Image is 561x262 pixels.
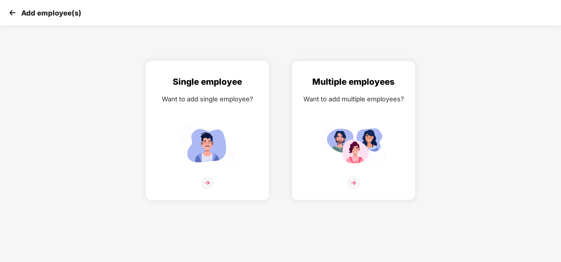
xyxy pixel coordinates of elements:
div: Want to add multiple employees? [299,94,408,104]
div: Want to add single employee? [153,94,262,104]
img: svg+xml;base64,PHN2ZyB4bWxucz0iaHR0cDovL3d3dy53My5vcmcvMjAwMC9zdmciIGlkPSJNdWx0aXBsZV9lbXBsb3llZS... [322,123,385,167]
div: Multiple employees [299,75,408,89]
p: Add employee(s) [21,9,81,17]
div: Single employee [153,75,262,89]
img: svg+xml;base64,PHN2ZyB4bWxucz0iaHR0cDovL3d3dy53My5vcmcvMjAwMC9zdmciIHdpZHRoPSIzNiIgaGVpZ2h0PSIzNi... [347,177,360,189]
img: svg+xml;base64,PHN2ZyB4bWxucz0iaHR0cDovL3d3dy53My5vcmcvMjAwMC9zdmciIHdpZHRoPSIzNiIgaGVpZ2h0PSIzNi... [201,177,214,189]
img: svg+xml;base64,PHN2ZyB4bWxucz0iaHR0cDovL3d3dy53My5vcmcvMjAwMC9zdmciIGlkPSJTaW5nbGVfZW1wbG95ZWUiIH... [176,123,239,167]
img: svg+xml;base64,PHN2ZyB4bWxucz0iaHR0cDovL3d3dy53My5vcmcvMjAwMC9zdmciIHdpZHRoPSIzMCIgaGVpZ2h0PSIzMC... [7,7,18,18]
